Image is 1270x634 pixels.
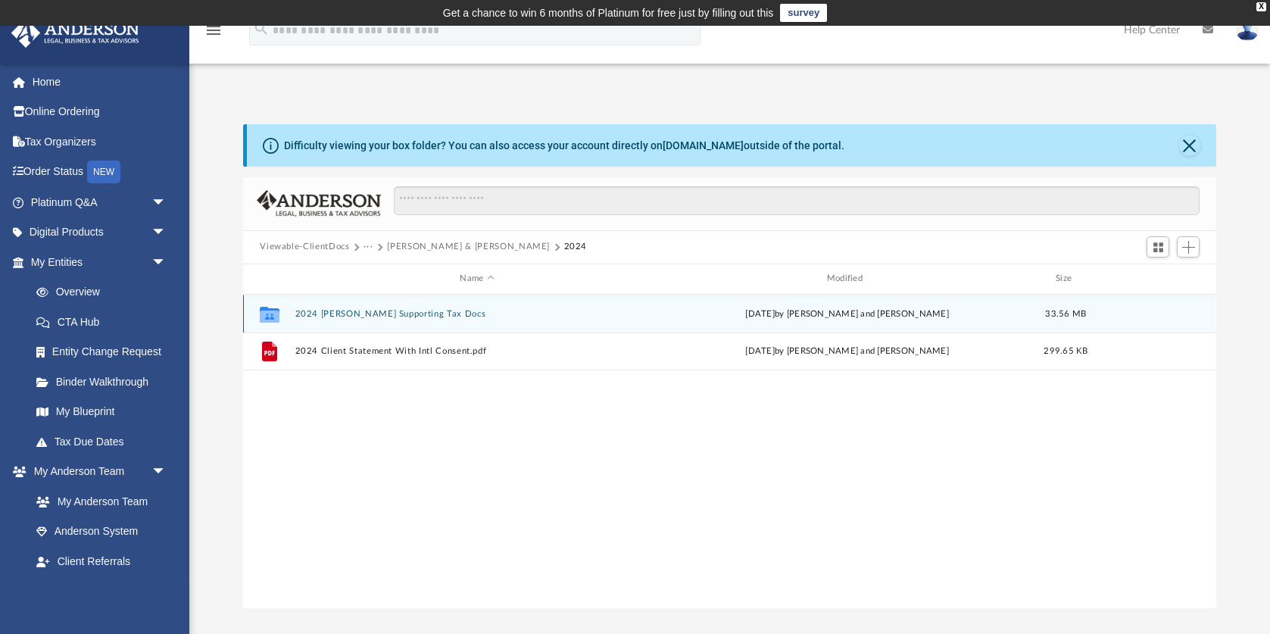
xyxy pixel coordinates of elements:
a: Tax Due Dates [21,426,189,457]
a: My Documentsarrow_drop_down [11,576,182,607]
span: arrow_drop_down [151,247,182,278]
button: Viewable-ClientDocs [260,240,349,254]
span: arrow_drop_down [151,576,182,607]
button: Switch to Grid View [1147,236,1169,258]
i: menu [204,21,223,39]
input: Search files and folders [394,186,1200,215]
div: Difficulty viewing your box folder? You can also access your account directly on outside of the p... [284,138,844,154]
i: search [253,20,270,37]
span: arrow_drop_down [151,457,182,488]
button: Add [1177,236,1200,258]
div: [DATE] by [PERSON_NAME] and [PERSON_NAME] [666,345,1029,358]
a: My Anderson Teamarrow_drop_down [11,457,182,487]
a: Anderson System [21,517,182,547]
div: Size [1036,272,1097,286]
button: 2024 [564,240,588,254]
a: My Anderson Team [21,486,174,517]
a: Home [11,67,189,97]
a: Binder Walkthrough [21,367,189,397]
a: [DOMAIN_NAME] [663,139,744,151]
div: NEW [87,161,120,183]
div: id [250,272,288,286]
a: Online Ordering [11,97,189,127]
a: Entity Change Request [21,337,189,367]
a: Platinum Q&Aarrow_drop_down [11,187,189,217]
div: [DATE] by [PERSON_NAME] and [PERSON_NAME] [666,307,1029,320]
span: 33.56 MB [1046,309,1087,317]
span: arrow_drop_down [151,187,182,218]
img: Anderson Advisors Platinum Portal [7,18,144,48]
div: close [1256,2,1266,11]
span: arrow_drop_down [151,217,182,248]
div: grid [243,295,1215,608]
a: CTA Hub [21,307,189,337]
div: Name [295,272,659,286]
button: Close [1179,135,1200,156]
img: User Pic [1236,19,1259,41]
button: ··· [364,240,373,254]
a: Digital Productsarrow_drop_down [11,217,189,248]
div: Get a chance to win 6 months of Platinum for free just by filling out this [443,4,774,22]
a: survey [780,4,827,22]
a: Tax Organizers [11,126,189,157]
button: 2024 [PERSON_NAME] Supporting Tax Docs [295,309,659,319]
a: My Blueprint [21,397,182,427]
div: Modified [665,272,1029,286]
a: Client Referrals [21,546,182,576]
div: id [1103,272,1209,286]
a: My Entitiesarrow_drop_down [11,247,189,277]
a: Order StatusNEW [11,157,189,188]
button: [PERSON_NAME] & [PERSON_NAME] [387,240,550,254]
a: menu [204,29,223,39]
span: 299.65 KB [1044,347,1088,355]
button: 2024 Client Statement With Intl Consent.pdf [295,346,659,356]
a: Overview [21,277,189,308]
